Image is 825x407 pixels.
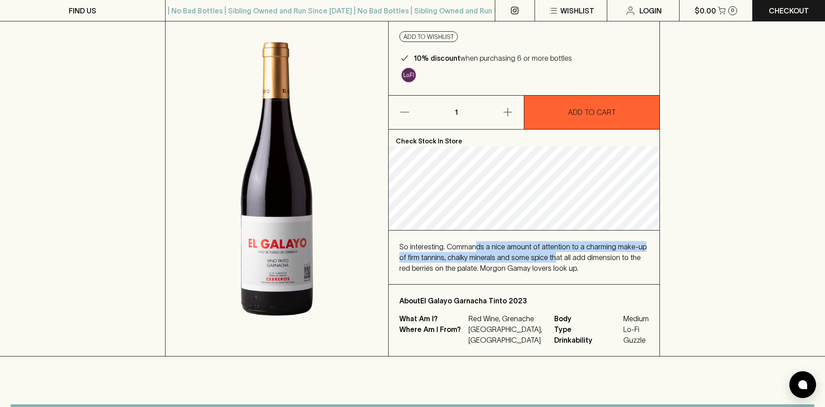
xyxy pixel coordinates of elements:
[798,380,807,389] img: bubble-icon
[568,107,616,117] p: ADD TO CART
[468,313,543,324] p: Red Wine, Grenache
[399,324,466,345] p: Where Am I From?
[468,324,543,345] p: [GEOGRAPHIC_DATA], [GEOGRAPHIC_DATA]
[446,96,467,129] p: 1
[414,54,460,62] b: 10% discount
[623,324,649,335] span: Lo-Fi
[414,53,572,63] p: when purchasing 6 or more bottles
[389,130,659,147] p: Check Stock In Store
[399,31,458,42] button: Add to wishlist
[554,324,621,335] span: Type
[399,295,649,306] p: About El Galayo Garnacha Tinto 2023
[695,5,716,16] p: $0.00
[399,66,418,84] a: Some may call it natural, others minimum intervention, either way, it’s hands off & maybe even a ...
[769,5,809,16] p: Checkout
[623,313,649,324] span: Medium
[554,335,621,345] span: Drinkability
[69,5,96,16] p: FIND US
[731,8,734,13] p: 0
[554,313,621,324] span: Body
[166,2,388,356] img: 41262.png
[399,313,466,324] p: What Am I?
[560,5,594,16] p: Wishlist
[639,5,662,16] p: Login
[402,68,416,82] img: Lo-Fi
[623,335,649,345] span: Guzzle
[399,243,647,272] span: So interesting. Commands a nice amount of attention to a charming make-up of firm tannins, chalky...
[524,96,659,129] button: ADD TO CART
